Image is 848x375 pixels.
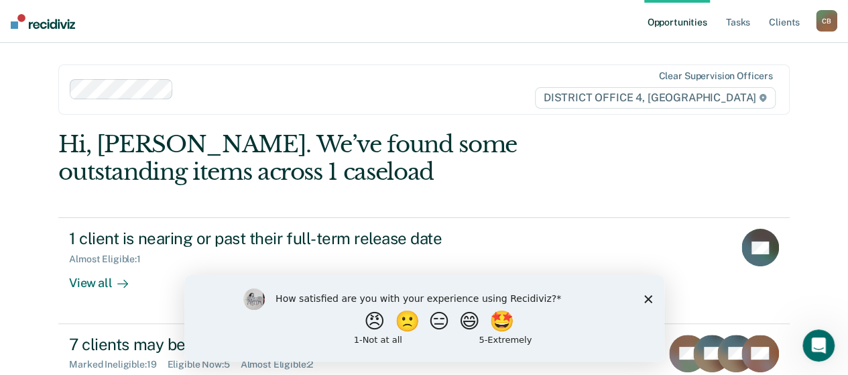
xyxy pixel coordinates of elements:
[58,217,790,323] a: 1 client is nearing or past their full-term release dateAlmost Eligible:1View all
[802,329,835,362] iframe: Intercom live chat
[184,275,664,362] iframe: Survey by Kim from Recidiviz
[69,335,540,354] div: 7 clients may be eligible for earned discharge
[658,70,772,82] div: Clear supervision officers
[58,131,643,186] div: Hi, [PERSON_NAME]. We’ve found some outstanding items across 1 caseload
[241,359,324,370] div: Almost Eligible : 2
[11,14,75,29] img: Recidiviz
[69,229,540,248] div: 1 client is nearing or past their full-term release date
[69,359,167,370] div: Marked Ineligible : 19
[69,265,144,291] div: View all
[535,87,776,109] span: DISTRICT OFFICE 4, [GEOGRAPHIC_DATA]
[69,254,152,265] div: Almost Eligible : 1
[816,10,837,32] div: C B
[167,359,240,370] div: Eligible Now : 5
[816,10,837,32] button: CB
